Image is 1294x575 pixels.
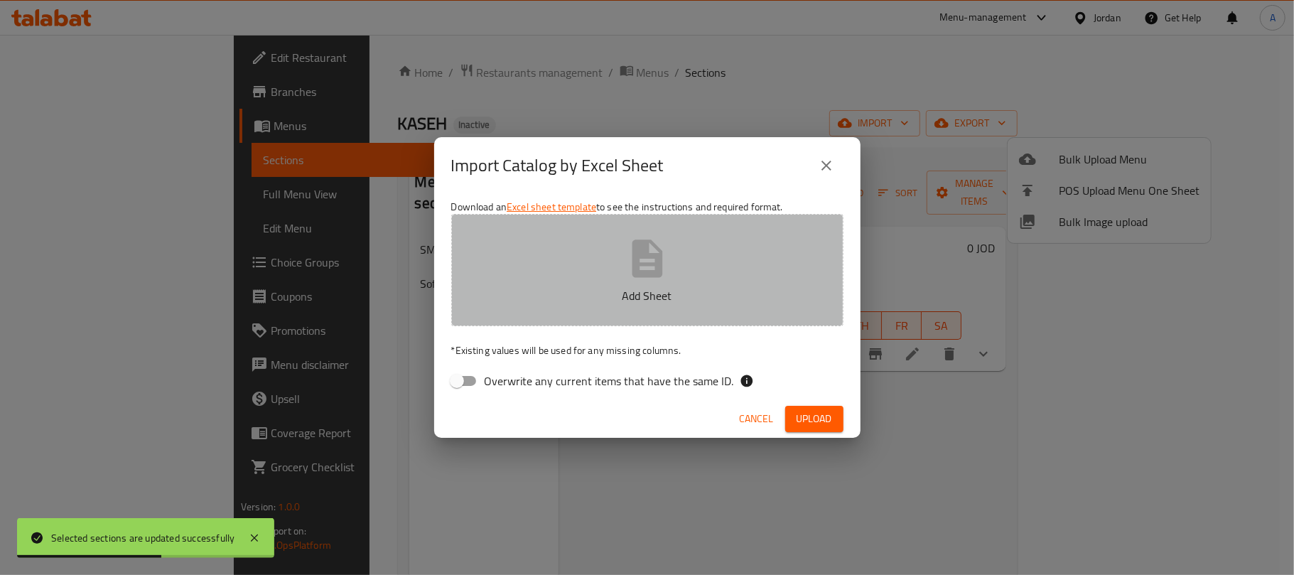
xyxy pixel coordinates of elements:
p: Add Sheet [473,287,821,304]
a: Excel sheet template [507,198,596,216]
div: Selected sections are updated successfully [51,530,234,546]
svg: If the overwrite option isn't selected, then the items that match an existing ID will be ignored ... [740,374,754,388]
button: Cancel [734,406,780,432]
button: Add Sheet [451,214,843,326]
div: Download an to see the instructions and required format. [434,194,861,400]
span: Upload [797,410,832,428]
span: Cancel [740,410,774,428]
button: close [809,149,843,183]
span: Overwrite any current items that have the same ID. [485,372,734,389]
p: Existing values will be used for any missing columns. [451,343,843,358]
button: Upload [785,406,843,432]
h2: Import Catalog by Excel Sheet [451,154,664,177]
